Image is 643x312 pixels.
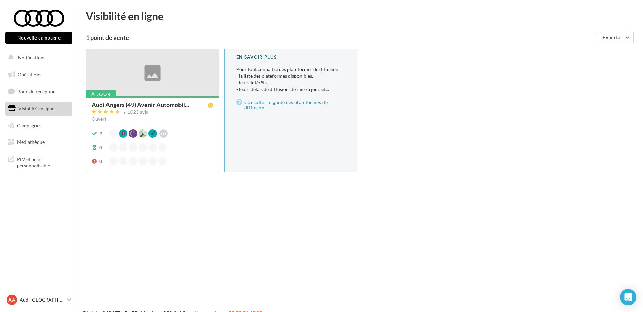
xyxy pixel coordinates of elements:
[4,119,74,133] a: Campagnes
[236,54,347,60] div: En savoir plus
[86,11,635,21] div: Visibilité en ligne
[4,102,74,116] a: Visibilité en ligne
[4,51,71,65] button: Notifications
[236,98,347,112] a: Consulter le guide des plateformes de diffusion
[92,116,106,122] span: Ouvert
[92,109,213,117] a: 1023 avis
[99,144,102,151] div: 0
[20,296,65,303] p: Audi [GEOGRAPHIC_DATA]
[128,110,148,114] div: 1023 avis
[4,135,74,149] a: Médiathèque
[620,289,636,305] div: Open Intercom Messenger
[597,32,634,43] button: Exporter
[236,73,347,79] li: - la liste des plateformes disponibles,
[8,296,15,303] span: AA
[92,102,189,108] span: Audi Angers (49) Avenir Automobil...
[18,106,54,111] span: Visibilité en ligne
[18,72,41,77] span: Opérations
[4,84,74,99] a: Boîte de réception
[5,32,72,44] button: Nouvelle campagne
[236,79,347,86] li: - leurs intérêts,
[4,152,74,172] a: PLV et print personnalisable
[99,130,102,137] div: 9
[236,66,347,93] p: Pour tout connaître des plateformes de diffusion :
[17,139,45,145] span: Médiathèque
[4,68,74,82] a: Opérations
[86,34,594,41] div: 1 point de vente
[17,155,70,169] span: PLV et print personnalisable
[17,88,56,94] span: Boîte de réception
[86,90,116,98] div: À jour
[5,293,72,306] a: AA Audi [GEOGRAPHIC_DATA]
[99,158,102,165] div: 0
[603,34,622,40] span: Exporter
[17,122,41,128] span: Campagnes
[236,86,347,93] li: - leurs délais de diffusion, de mise à jour, etc.
[18,55,45,60] span: Notifications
